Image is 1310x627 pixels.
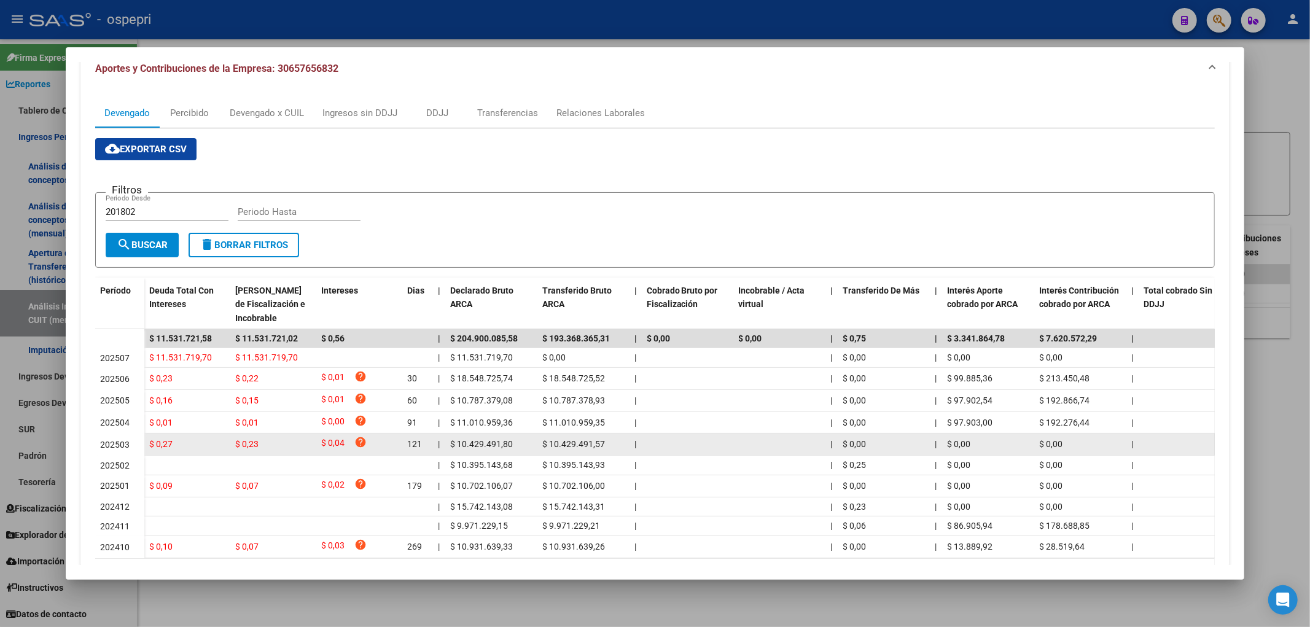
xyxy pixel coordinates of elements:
[321,478,345,494] span: $ 0,02
[433,278,445,332] datatable-header-cell: |
[935,502,937,512] span: |
[235,333,298,343] span: $ 11.531.721,02
[1144,286,1213,310] span: Total cobrado Sin DDJJ
[235,286,305,324] span: [PERSON_NAME] de Fiscalización e Incobrable
[831,395,833,405] span: |
[100,374,130,384] span: 202506
[948,521,993,531] span: $ 86.905,94
[438,502,440,512] span: |
[149,395,173,405] span: $ 0,16
[100,461,130,470] span: 202502
[634,542,636,551] span: |
[445,278,537,332] datatable-header-cell: Declarado Bruto ARCA
[321,415,345,431] span: $ 0,00
[1040,418,1090,427] span: $ 192.276,44
[634,502,636,512] span: |
[634,395,636,405] span: |
[634,373,636,383] span: |
[354,478,367,490] i: help
[1130,564,1148,585] li: page 2
[542,373,605,383] span: $ 18.548.725,52
[450,460,513,470] span: $ 10.395.143,68
[843,542,867,551] span: $ 0,00
[1040,460,1063,470] span: $ 0,00
[407,395,417,405] span: 60
[843,439,867,449] span: $ 0,00
[826,278,838,332] datatable-header-cell: |
[117,237,131,252] mat-icon: search
[935,352,937,362] span: |
[100,481,130,491] span: 202501
[843,395,867,405] span: $ 0,00
[100,440,130,450] span: 202503
[438,418,440,427] span: |
[407,373,417,383] span: 30
[450,481,513,491] span: $ 10.702.106,07
[634,418,636,427] span: |
[948,460,971,470] span: $ 0,00
[935,373,937,383] span: |
[838,278,930,332] datatable-header-cell: Transferido De Más
[948,418,993,427] span: $ 97.903,00
[407,439,422,449] span: 121
[321,539,345,555] span: $ 0,03
[1040,439,1063,449] span: $ 0,00
[450,395,513,405] span: $ 10.787.379,08
[1112,564,1130,585] li: page 1
[149,333,212,343] span: $ 11.531.721,58
[935,418,937,427] span: |
[1040,502,1063,512] span: $ 0,00
[149,481,173,491] span: $ 0,09
[1040,395,1090,405] span: $ 192.866,74
[542,352,566,362] span: $ 0,00
[438,286,440,295] span: |
[100,353,130,363] span: 202507
[149,418,173,427] span: $ 0,01
[634,286,637,295] span: |
[843,502,867,512] span: $ 0,23
[354,436,367,448] i: help
[230,106,304,120] div: Devengado x CUIL
[426,106,448,120] div: DDJJ
[542,395,605,405] span: $ 10.787.378,93
[321,286,358,295] span: Intereses
[438,460,440,470] span: |
[1040,286,1120,310] span: Interés Contribución cobrado por ARCA
[95,278,144,329] datatable-header-cell: Período
[105,144,187,155] span: Exportar CSV
[321,370,345,387] span: $ 0,01
[831,460,833,470] span: |
[144,278,230,332] datatable-header-cell: Deuda Total Con Intereses
[843,481,867,491] span: $ 0,00
[1040,352,1063,362] span: $ 0,00
[935,286,938,295] span: |
[321,392,345,409] span: $ 0,01
[106,183,148,197] h3: Filtros
[104,106,150,120] div: Devengado
[438,439,440,449] span: |
[831,481,833,491] span: |
[438,352,440,362] span: |
[200,237,214,252] mat-icon: delete
[948,481,971,491] span: $ 0,00
[1132,502,1134,512] span: |
[831,439,833,449] span: |
[117,240,168,251] span: Buscar
[354,370,367,383] i: help
[634,521,636,531] span: |
[831,352,833,362] span: |
[1127,278,1139,332] datatable-header-cell: |
[149,373,173,383] span: $ 0,23
[450,352,513,362] span: $ 11.531.719,70
[734,278,826,332] datatable-header-cell: Incobrable / Acta virtual
[95,559,317,590] div: 21 total
[1132,333,1134,343] span: |
[1139,278,1231,332] datatable-header-cell: Total cobrado Sin DDJJ
[80,49,1230,88] mat-expansion-panel-header: Aportes y Contribuciones de la Empresa: 30657656832
[354,392,367,405] i: help
[943,278,1035,332] datatable-header-cell: Interés Aporte cobrado por ARCA
[100,521,130,531] span: 202411
[1132,460,1134,470] span: |
[935,521,937,531] span: |
[935,460,937,470] span: |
